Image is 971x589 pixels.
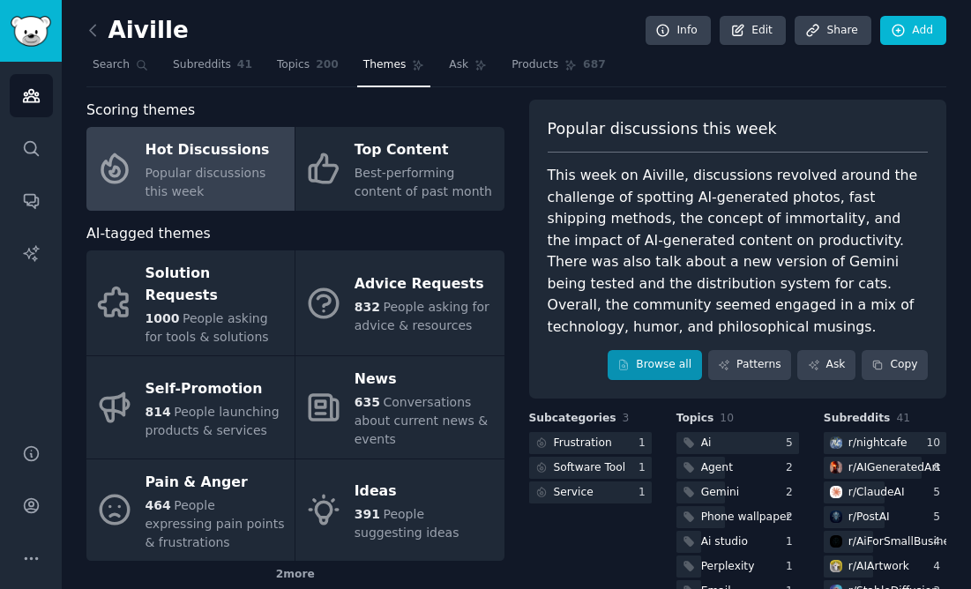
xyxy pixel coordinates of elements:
[786,534,799,550] div: 1
[86,356,295,459] a: Self-Promotion814People launching products & services
[146,405,171,419] span: 814
[357,51,431,87] a: Themes
[146,137,286,165] div: Hot Discussions
[701,460,733,476] div: Agent
[676,432,799,454] a: Ai5
[786,436,799,451] div: 5
[623,412,630,424] span: 3
[554,460,626,476] div: Software Tool
[824,506,946,528] a: PostAIr/PostAI5
[676,531,799,553] a: Ai studio1
[173,57,231,73] span: Subreddits
[830,511,842,523] img: PostAI
[146,498,285,549] span: People expressing pain points & frustrations
[720,412,734,424] span: 10
[355,300,489,332] span: People asking for advice & resources
[830,461,842,473] img: AIGeneratedArt
[824,555,946,578] a: AIArtworkr/AIArtwork4
[295,250,504,355] a: Advice Requests832People asking for advice & resources
[720,16,786,46] a: Edit
[355,395,380,409] span: 635
[146,468,286,496] div: Pain & Anger
[824,481,946,503] a: ClaudeAIr/ClaudeAI5
[896,412,910,424] span: 41
[146,405,280,437] span: People launching products & services
[295,356,504,459] a: News635Conversations about current news & events
[848,559,909,575] div: r/ AIArtwork
[933,485,946,501] div: 5
[355,271,495,299] div: Advice Requests
[786,559,799,575] div: 1
[676,506,799,528] a: Phone wallpaper2
[355,507,380,521] span: 391
[355,366,495,394] div: News
[583,57,606,73] span: 687
[237,57,252,73] span: 41
[277,57,310,73] span: Topics
[355,166,492,198] span: Best-performing content of past month
[701,559,755,575] div: Perplexity
[505,51,611,87] a: Products687
[355,300,380,314] span: 832
[701,510,791,526] div: Phone wallpaper
[830,535,842,548] img: AiForSmallBusiness
[529,411,616,427] span: Subcategories
[824,531,946,553] a: AiForSmallBusinessr/AiForSmallBusiness4
[529,457,652,479] a: Software Tool1
[86,250,295,355] a: Solution Requests1000People asking for tools & solutions
[646,16,711,46] a: Info
[548,118,777,140] span: Popular discussions this week
[701,534,748,550] div: Ai studio
[167,51,258,87] a: Subreddits41
[355,395,488,446] span: Conversations about current news & events
[701,485,740,501] div: Gemini
[86,127,295,211] a: Hot DiscussionsPopular discussions this week
[86,459,295,562] a: Pain & Anger464People expressing pain points & frustrations
[933,559,946,575] div: 4
[86,100,195,122] span: Scoring themes
[146,311,180,325] span: 1000
[933,510,946,526] div: 5
[824,411,891,427] span: Subreddits
[926,436,946,451] div: 10
[933,460,946,476] div: 8
[608,350,702,380] a: Browse all
[443,51,493,87] a: Ask
[529,432,652,454] a: Frustration1
[146,311,269,344] span: People asking for tools & solutions
[449,57,468,73] span: Ask
[933,534,946,550] div: 4
[355,137,495,165] div: Top Content
[295,127,504,211] a: Top ContentBest-performing content of past month
[271,51,345,87] a: Topics200
[830,436,842,449] img: nightcafe
[676,457,799,479] a: Agent2
[848,534,961,550] div: r/ AiForSmallBusiness
[848,436,908,451] div: r/ nightcafe
[86,51,154,87] a: Search
[548,165,929,338] div: This week on Aiville, discussions revolved around the challenge of spotting AI-generated photos, ...
[824,432,946,454] a: nightcafer/nightcafe10
[848,460,940,476] div: r/ AIGeneratedArt
[862,350,928,380] button: Copy
[795,16,870,46] a: Share
[797,350,855,380] a: Ask
[786,510,799,526] div: 2
[146,166,266,198] span: Popular discussions this week
[676,555,799,578] a: Perplexity1
[639,460,652,476] div: 1
[146,375,286,403] div: Self-Promotion
[639,436,652,451] div: 1
[11,16,51,47] img: GummySearch logo
[295,459,504,562] a: Ideas391People suggesting ideas
[146,498,171,512] span: 464
[639,485,652,501] div: 1
[512,57,558,73] span: Products
[830,560,842,572] img: AIArtwork
[316,57,339,73] span: 200
[529,481,652,503] a: Service1
[554,485,594,501] div: Service
[93,57,130,73] span: Search
[363,57,407,73] span: Themes
[824,457,946,479] a: AIGeneratedArtr/AIGeneratedArt8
